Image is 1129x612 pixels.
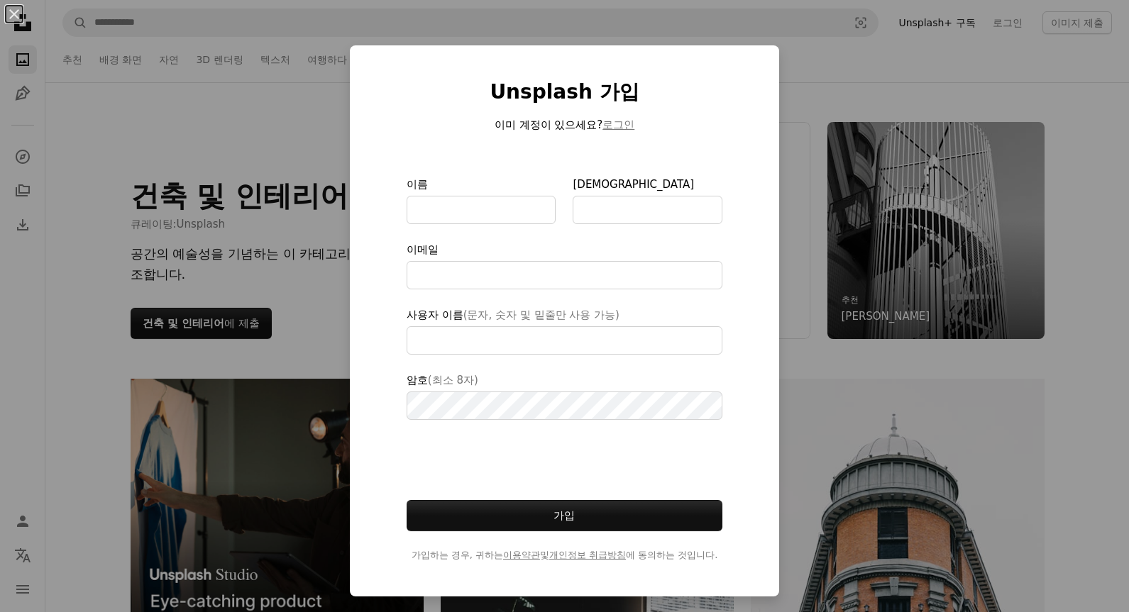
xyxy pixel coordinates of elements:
[503,550,540,560] a: 이용약관
[407,176,556,224] label: 이름
[407,79,722,105] h1: Unsplash 가입
[407,261,722,289] input: 이메일
[463,308,619,321] span: (문자, 숫자 및 밑줄만 사용 가능)
[407,372,722,420] label: 암호
[407,548,722,562] span: 가입하는 경우, 귀하는 및 에 동의하는 것입니다.
[573,196,722,224] input: [DEMOGRAPHIC_DATA]
[407,391,722,420] input: 암호(최소 8자)
[428,374,478,386] span: (최소 8자)
[407,326,722,355] input: 사용자 이름(문자, 숫자 및 밑줄만 사용 가능)
[573,176,722,224] label: [DEMOGRAPHIC_DATA]
[407,306,722,355] label: 사용자 이름
[549,550,626,560] a: 개인정보 취급방침
[602,116,634,133] button: 로그인
[407,500,722,531] button: 가입
[407,116,722,133] p: 이미 계정이 있으세요?
[407,196,556,224] input: 이름
[407,241,722,289] label: 이메일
